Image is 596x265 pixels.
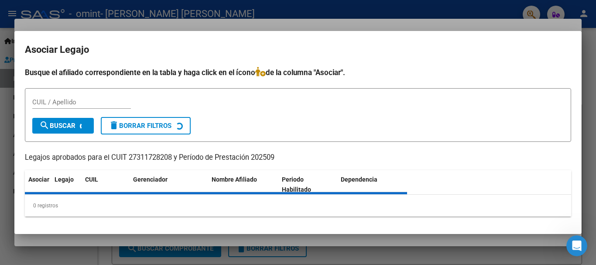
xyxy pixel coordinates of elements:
iframe: Intercom live chat [566,235,587,256]
span: Legajo [55,176,74,183]
p: Legajos aprobados para el CUIT 27311728208 y Período de Prestación 202509 [25,152,571,163]
span: CUIL [85,176,98,183]
datatable-header-cell: Gerenciador [130,170,208,199]
button: Borrar Filtros [101,117,191,134]
span: Nombre Afiliado [212,176,257,183]
span: Dependencia [341,176,377,183]
span: Gerenciador [133,176,168,183]
datatable-header-cell: Legajo [51,170,82,199]
mat-icon: delete [109,120,119,131]
div: 0 registros [25,195,571,217]
button: Buscar [32,118,94,134]
datatable-header-cell: Periodo Habilitado [278,170,337,199]
datatable-header-cell: Nombre Afiliado [208,170,278,199]
h4: Busque el afiliado correspondiente en la tabla y haga click en el ícono de la columna "Asociar". [25,67,571,78]
datatable-header-cell: Asociar [25,170,51,199]
span: Periodo Habilitado [282,176,311,193]
datatable-header-cell: CUIL [82,170,130,199]
mat-icon: search [39,120,50,131]
datatable-header-cell: Dependencia [337,170,408,199]
span: Borrar Filtros [109,122,171,130]
h2: Asociar Legajo [25,41,571,58]
span: Asociar [28,176,49,183]
span: Buscar [39,122,75,130]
